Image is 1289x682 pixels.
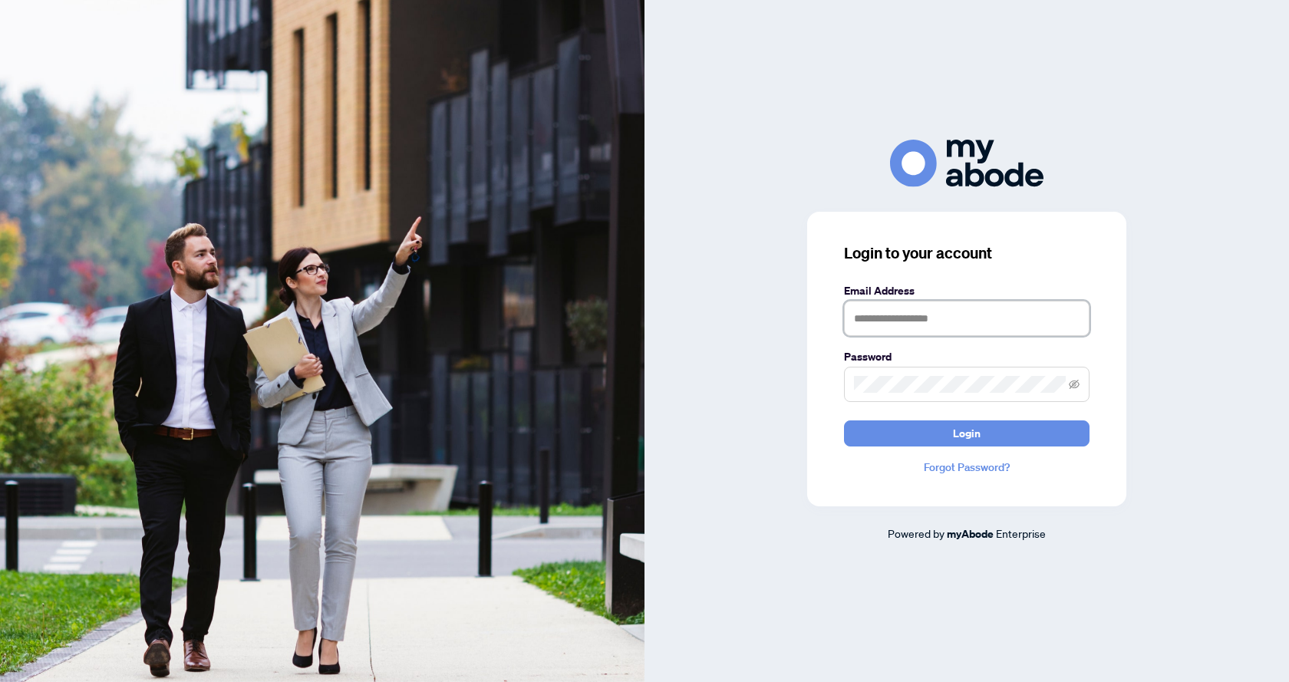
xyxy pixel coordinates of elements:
a: Forgot Password? [844,459,1090,476]
a: myAbode [947,526,994,542]
h3: Login to your account [844,242,1090,264]
label: Email Address [844,282,1090,299]
label: Password [844,348,1090,365]
button: Login [844,420,1090,446]
span: eye-invisible [1069,379,1080,390]
span: Powered by [888,526,944,540]
span: Enterprise [996,526,1046,540]
img: ma-logo [890,140,1043,186]
span: Login [953,421,981,446]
